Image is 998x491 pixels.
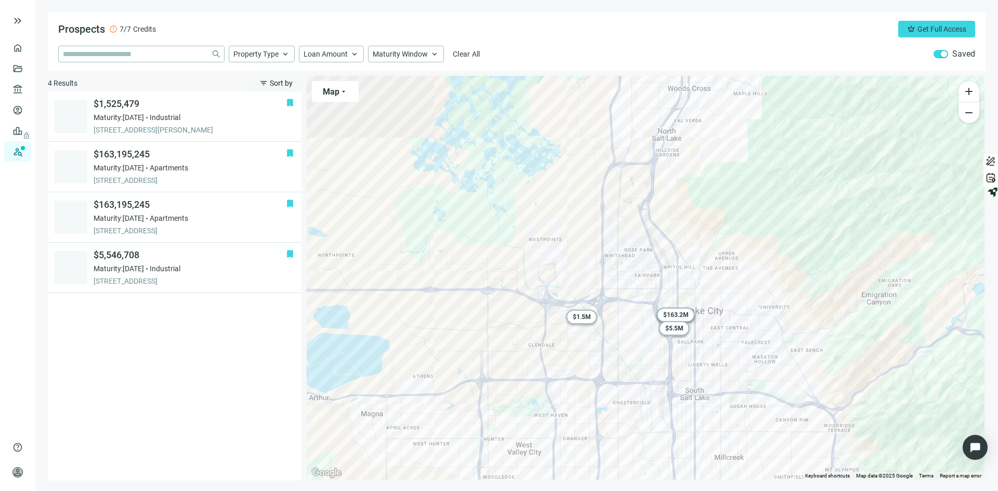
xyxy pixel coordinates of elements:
[251,75,301,91] button: filter_listSort by
[663,311,689,319] span: $ 163.2M
[94,98,286,110] span: $1,525,479
[312,81,359,102] button: Maparrow_drop_down
[94,163,144,173] span: Maturity: [DATE]
[259,79,268,87] span: filter_list
[952,49,975,59] label: Saved
[657,308,695,322] gmp-advanced-marker: $163.2M
[285,249,295,259] button: bookmark
[285,98,295,108] button: bookmark
[58,23,105,35] span: Prospects
[11,15,24,27] button: keyboard_double_arrow_right
[150,163,188,173] span: Apartments
[12,467,23,477] span: person
[907,25,915,33] span: crown
[133,24,156,34] span: Credits
[94,213,144,223] span: Maturity: [DATE]
[856,473,913,479] span: Map data ©2025 Google
[898,21,975,37] button: crownGet Full Access
[940,473,981,479] a: Report a map error
[94,112,144,123] span: Maturity: [DATE]
[12,442,23,453] span: help
[94,148,286,161] span: $163,195,245
[94,225,286,236] span: [STREET_ADDRESS]
[48,91,301,142] a: bookmark$1,525,479Maturity:[DATE]Industrial[STREET_ADDRESS][PERSON_NAME]
[150,213,188,223] span: Apartments
[94,249,286,261] span: $5,546,708
[919,473,934,479] a: Terms (opens in new tab)
[339,87,348,96] span: arrow_drop_down
[430,49,439,59] span: keyboard_arrow_up
[323,87,339,97] span: Map
[805,472,850,480] button: Keyboard shortcuts
[281,49,290,59] span: keyboard_arrow_up
[917,25,966,33] span: Get Full Access
[94,263,144,274] span: Maturity: [DATE]
[309,466,344,480] img: Google
[48,243,301,293] a: bookmark$5,546,708Maturity:[DATE]Industrial[STREET_ADDRESS]
[567,310,597,324] gmp-advanced-marker: $1.5M
[963,107,975,119] span: remove
[48,78,77,88] span: 4 Results
[309,466,344,480] a: Open this area in Google Maps (opens a new window)
[659,321,690,336] gmp-advanced-marker: $5.5M
[120,24,131,34] span: 7/7
[665,325,684,332] span: $ 5.5M
[270,79,293,87] span: Sort by
[48,192,301,243] a: bookmark$163,195,245Maturity:[DATE]Apartments[STREET_ADDRESS]
[373,49,428,59] span: Maturity Window
[233,49,279,59] span: Property Type
[963,85,975,98] span: add
[150,263,180,274] span: Industrial
[304,49,348,59] span: Loan Amount
[453,50,480,58] span: Clear All
[963,435,988,460] div: Open Intercom Messenger
[48,142,301,192] a: bookmark$163,195,245Maturity:[DATE]Apartments[STREET_ADDRESS]
[573,313,591,321] span: $ 1.5M
[350,49,359,59] span: keyboard_arrow_up
[285,148,295,158] button: bookmark
[94,198,286,211] span: $163,195,245
[448,46,485,62] button: Clear All
[109,25,117,33] span: error
[94,276,286,286] span: [STREET_ADDRESS]
[150,112,180,123] span: Industrial
[94,125,286,135] span: [STREET_ADDRESS][PERSON_NAME]
[94,175,286,185] span: [STREET_ADDRESS]
[285,198,295,209] button: bookmark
